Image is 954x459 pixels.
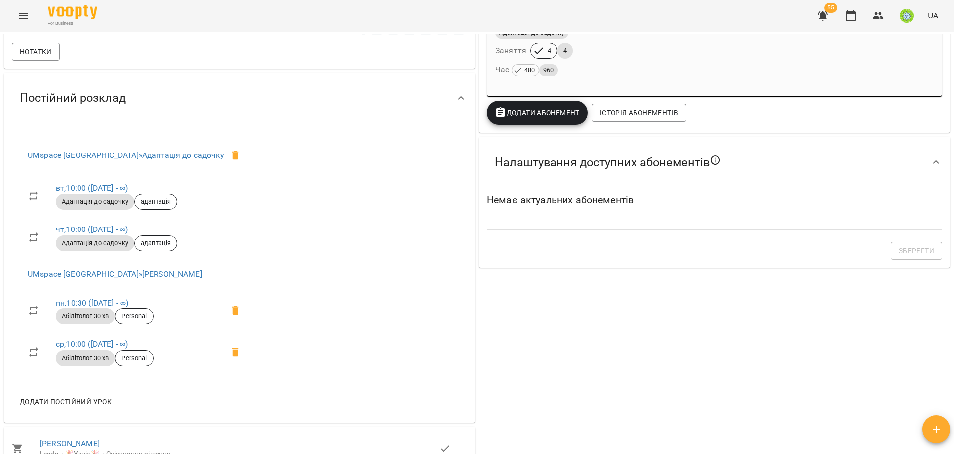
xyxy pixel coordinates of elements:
svg: Якщо не обрано жодного, клієнт зможе побачити всі публічні абонементи [710,154,721,166]
div: адаптація [134,235,177,251]
span: → [99,450,106,458]
span: Personal [115,354,153,363]
span: 480 [520,65,539,76]
span: For Business [48,20,97,27]
button: Додати постійний урок [16,393,116,411]
span: Історія абонементів [600,107,678,119]
span: Додати Абонемент [495,107,580,119]
h6: Заняття [495,44,526,58]
span: 960 [539,65,557,76]
h6: Час [495,63,558,76]
span: Абілітолог 30 хв [56,312,115,321]
a: чт,10:00 ([DATE] - ∞) [56,225,128,234]
div: адаптація [134,194,177,210]
span: адаптація [135,239,177,248]
a: UMspace [GEOGRAPHIC_DATA]»[PERSON_NAME] [28,269,202,279]
button: UA [924,6,942,25]
span: Адаптація до садочку [56,239,134,248]
div: Leads 🎉Успіх🎉 Очікування рішення [40,449,439,459]
span: 4 [557,46,573,55]
button: Menu [12,4,36,28]
a: UMspace [GEOGRAPHIC_DATA]»Адаптація до садочку [28,151,224,160]
span: Видалити приватний урок Базілєва Катерина ср 10:00 клієнта Федоренко Лев [224,340,247,364]
button: Історія абонементів [592,104,686,122]
span: → [58,450,65,458]
span: Налаштування доступних абонементів [495,154,721,170]
img: Voopty Logo [48,5,97,19]
span: адаптація [135,197,177,206]
a: пн,10:30 ([DATE] - ∞) [56,298,128,307]
button: Нотатки [12,43,60,61]
span: Personal [115,312,153,321]
span: UA [928,10,938,21]
h6: Немає актуальних абонементів [487,192,942,208]
a: ср,10:00 ([DATE] - ∞) [56,339,128,349]
span: Постійний розклад [20,90,126,106]
span: Нотатки [20,46,52,58]
span: Адаптація до садочку [56,197,134,206]
span: Додати постійний урок [20,396,112,408]
span: 55 [824,3,837,13]
a: вт,10:00 ([DATE] - ∞) [56,183,128,193]
span: Видалити приватний урок Базілєва Катерина пн 10:30 клієнта Федоренко Лев [224,299,247,323]
div: Постійний розклад [4,73,475,124]
div: Налаштування доступних абонементів [479,137,950,188]
img: 8ec40acc98eb0e9459e318a00da59de5.jpg [900,9,914,23]
span: Видалити клієнта з групи адаптація для курсу Адаптація до садочку? [224,144,247,167]
span: Абілітолог 30 хв [56,354,115,363]
a: [PERSON_NAME] [40,439,100,448]
span: 4 [542,46,557,55]
button: Додати Абонемент [487,101,588,125]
